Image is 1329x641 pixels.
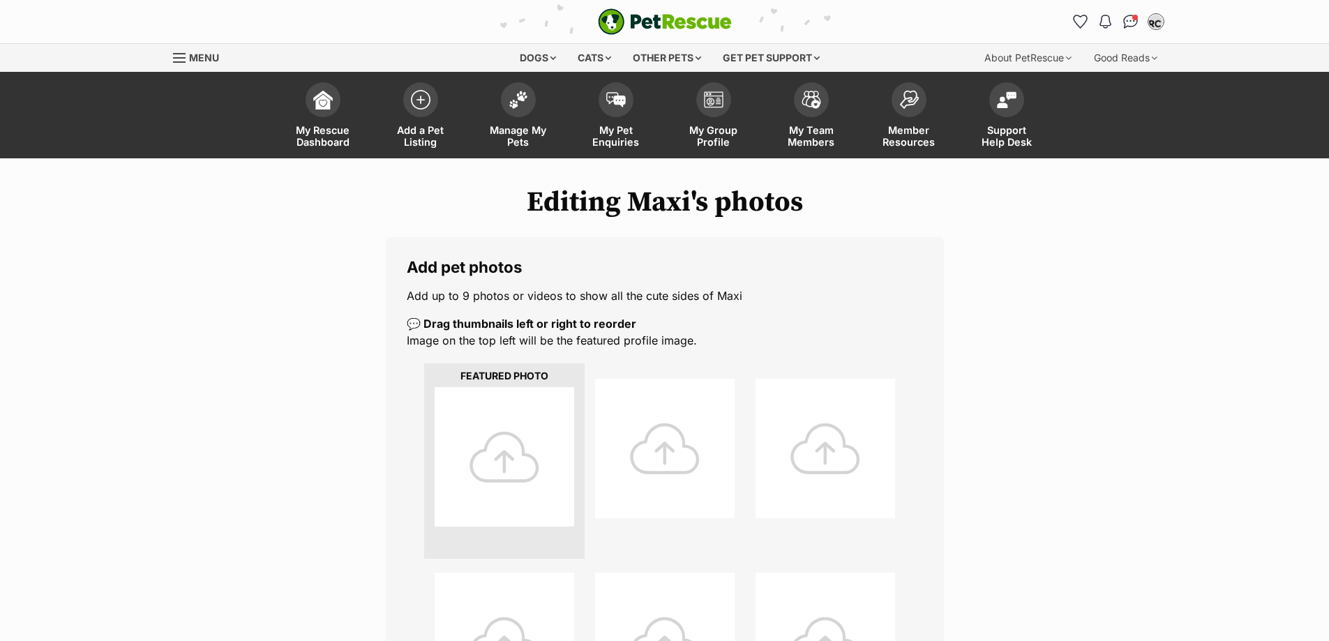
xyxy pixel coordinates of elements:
div: About PetRescue [975,44,1081,72]
div: Good Reads [1084,44,1167,72]
img: member-resources-icon-8e73f808a243e03378d46382f2149f9095a855e16c252ad45f914b54edf8863c.svg [899,90,919,109]
img: logo-e224e6f780fb5917bec1dbf3a21bbac754714ae5b6737aabdf751b685950b380.svg [598,8,732,35]
button: Notifications [1095,10,1117,33]
h1: Editing Maxi's photos [173,186,1157,218]
div: Other pets [623,44,711,72]
div: Dogs [510,44,566,72]
div: Get pet support [713,44,829,72]
a: My Team Members [763,75,860,158]
img: notifications-46538b983faf8c2785f20acdc204bb7945ddae34d4c08c2a6579f10ce5e182be.svg [1099,15,1111,29]
a: Favourites [1069,10,1092,33]
a: Support Help Desk [958,75,1056,158]
span: Support Help Desk [975,124,1038,148]
p: Add up to 9 photos or videos to show all the cute sides of Maxi [407,287,923,304]
legend: Add pet photos [407,258,923,276]
span: Manage My Pets [487,124,550,148]
span: Add a Pet Listing [389,124,452,148]
img: dashboard-icon-eb2f2d2d3e046f16d808141f083e7271f6b2e854fb5c12c21221c1fb7104beca.svg [313,90,333,110]
b: 💬 Drag thumbnails left or right to reorder [407,317,636,331]
span: My Team Members [780,124,843,148]
img: add-pet-listing-icon-0afa8454b4691262ce3f59096e99ab1cd57d4a30225e0717b998d2c9b9846f56.svg [411,90,430,110]
img: group-profile-icon-3fa3cf56718a62981997c0bc7e787c4b2cf8bcc04b72c1350f741eb67cf2f40e.svg [704,91,723,108]
a: Conversations [1120,10,1142,33]
img: pet-enquiries-icon-7e3ad2cf08bfb03b45e93fb7055b45f3efa6380592205ae92323e6603595dc1f.svg [606,92,626,107]
span: My Group Profile [682,124,745,148]
img: chat-41dd97257d64d25036548639549fe6c8038ab92f7586957e7f3b1b290dea8141.svg [1123,15,1138,29]
span: Member Resources [878,124,940,148]
button: My account [1145,10,1167,33]
img: manage-my-pets-icon-02211641906a0b7f246fdf0571729dbe1e7629f14944591b6c1af311fb30b64b.svg [509,91,528,109]
a: Menu [173,44,229,69]
a: My Pet Enquiries [567,75,665,158]
a: Manage My Pets [470,75,567,158]
span: Menu [189,52,219,63]
div: Cats [568,44,621,72]
a: My Rescue Dashboard [274,75,372,158]
img: help-desk-icon-fdf02630f3aa405de69fd3d07c3f3aa587a6932b1a1747fa1d2bba05be0121f9.svg [997,91,1016,108]
span: My Rescue Dashboard [292,124,354,148]
img: team-members-icon-5396bd8760b3fe7c0b43da4ab00e1e3bb1a5d9ba89233759b79545d2d3fc5d0d.svg [802,91,821,109]
p: Image on the top left will be the featured profile image. [407,315,923,349]
a: My Group Profile [665,75,763,158]
span: My Pet Enquiries [585,124,647,148]
a: Add a Pet Listing [372,75,470,158]
a: Member Resources [860,75,958,158]
ul: Account quick links [1069,10,1167,33]
img: Megan Gibbs profile pic [1149,15,1163,29]
a: PetRescue [598,8,732,35]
